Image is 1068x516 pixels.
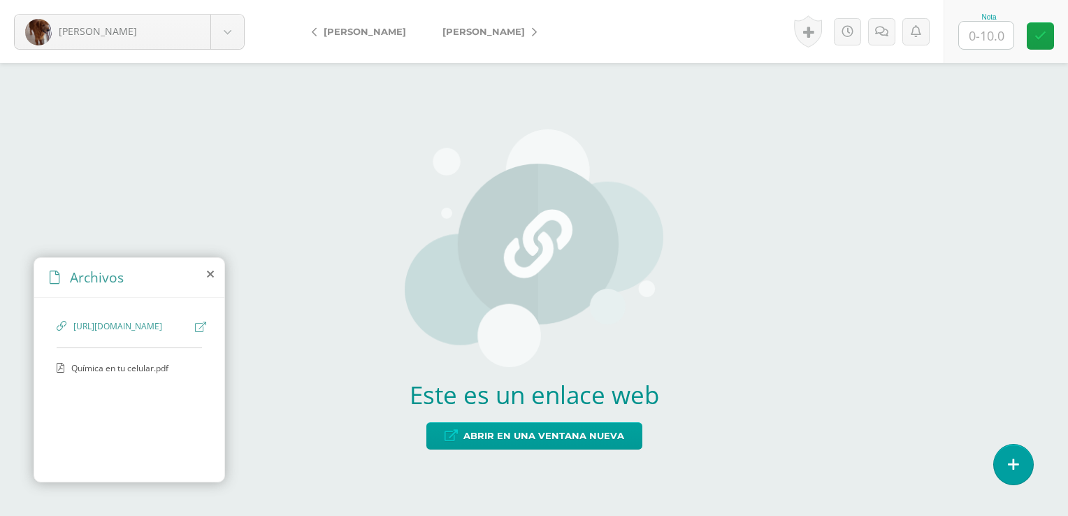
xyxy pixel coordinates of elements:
[426,422,642,450] a: Abrir en una ventana nueva
[73,320,188,334] span: [URL][DOMAIN_NAME]
[424,15,548,48] a: [PERSON_NAME]
[959,22,1013,49] input: 0-10.0
[15,15,244,49] a: [PERSON_NAME]
[442,26,525,37] span: [PERSON_NAME]
[71,362,186,374] span: Química en tu celular.pdf
[463,423,624,449] span: Abrir en una ventana nueva
[70,268,124,287] span: Archivos
[59,24,137,38] span: [PERSON_NAME]
[324,26,406,37] span: [PERSON_NAME]
[405,378,663,411] h2: Este es un enlace web
[25,19,52,45] img: cb1ee06e1d4e4e4195f2125d3ca54b34.png
[301,15,424,48] a: [PERSON_NAME]
[958,13,1020,21] div: Nota
[207,268,214,280] i: close
[405,129,663,367] img: url-placeholder.png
